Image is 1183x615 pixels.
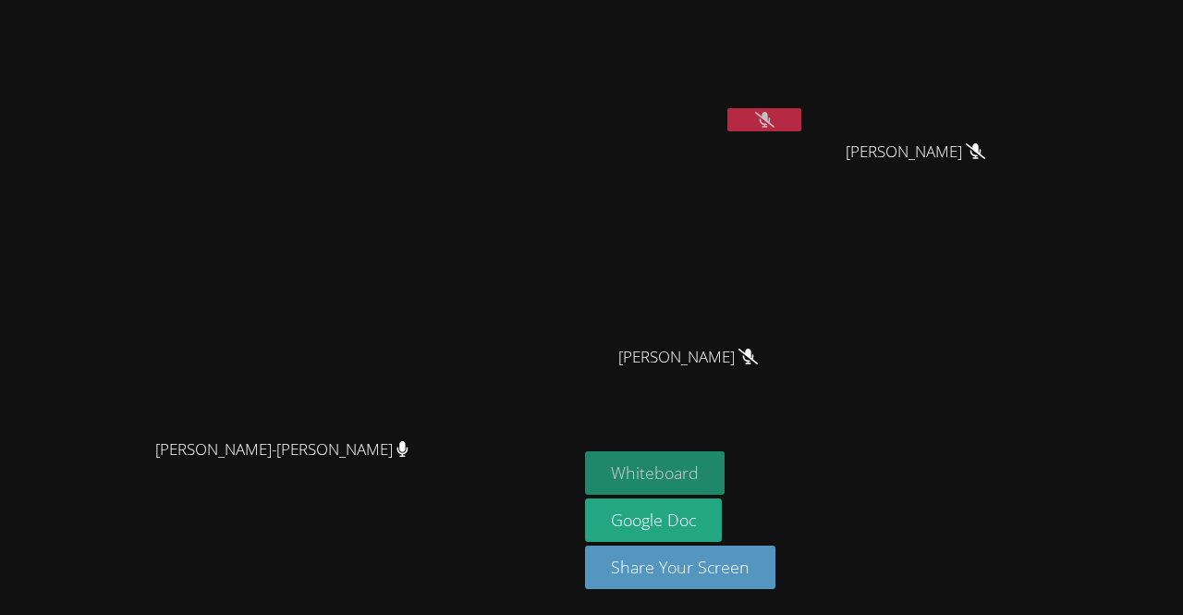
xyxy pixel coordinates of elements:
span: [PERSON_NAME] [846,139,985,166]
a: Google Doc [585,498,722,542]
button: Share Your Screen [585,546,775,589]
span: [PERSON_NAME]-[PERSON_NAME] [155,437,409,463]
span: [PERSON_NAME] [618,344,758,371]
button: Whiteboard [585,451,725,495]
